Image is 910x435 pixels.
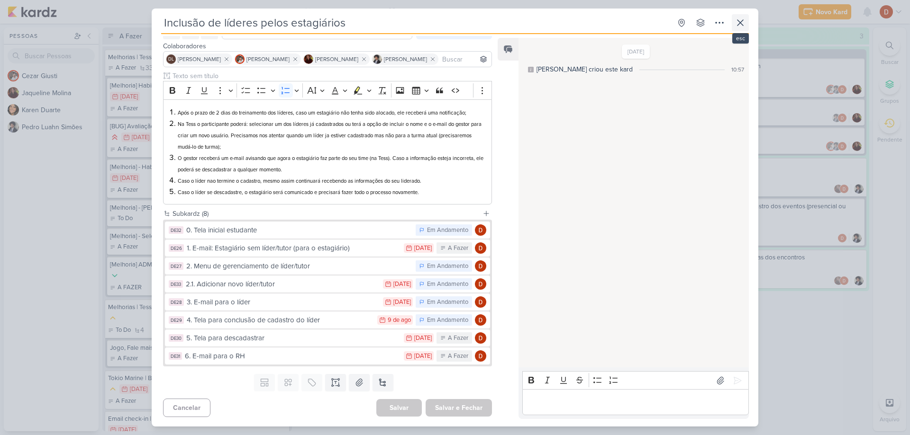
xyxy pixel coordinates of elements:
[427,298,468,307] div: Em Andamento
[448,334,468,343] div: A Fazer
[731,65,744,74] div: 10:57
[171,71,492,81] input: Texto sem título
[165,347,490,364] button: DE31 6. E-mail para o RH [DATE] A Fazer
[169,352,182,360] div: DE31
[186,279,378,290] div: 2.1. Adicionar novo líder/tutor
[169,280,183,288] div: DE33
[161,14,671,31] input: Kard Sem Título
[178,189,419,195] span: Caso o líder se descadastre, o estagiário será comunicado e precisará fazer todo o processo novam...
[178,178,421,184] span: Caso o líder nao termine o cadastro, mesmo assim continuará recebendo as informações do seu lider...
[178,155,483,173] span: O gestor receberá um e-mail avisando que agora o estagiário faz parte do seu time (na Tess). Caso...
[304,54,313,64] img: Jaqueline Molina
[475,260,486,272] img: Davi Elias Teixeira
[427,280,468,289] div: Em Andamento
[414,353,432,359] div: [DATE]
[427,262,468,271] div: Em Andamento
[475,296,486,308] img: Davi Elias Teixeira
[414,245,432,251] div: [DATE]
[235,54,245,64] img: Cezar Giusti
[168,57,174,62] p: DL
[393,299,411,305] div: [DATE]
[187,315,373,326] div: 4. Tela para conclusão de cadastro do líder
[178,55,221,63] span: [PERSON_NAME]
[187,297,378,308] div: 3. E-mail para o líder
[163,81,492,99] div: Editor toolbar
[475,278,486,290] img: Davi Elias Teixeira
[163,41,492,51] div: Colaboradores
[522,371,749,390] div: Editor toolbar
[185,351,399,362] div: 6. E-mail para o RH
[440,53,490,65] input: Buscar
[522,389,749,415] div: Editor editing area: main
[186,261,411,272] div: 2. Menu de gerenciamento de líder/tutor
[165,311,490,328] button: DE29 4. Tela para conclusão de cadastro do líder 9 de ago Em Andamento
[165,293,490,311] button: DE28 3. E-mail para o líder [DATE] Em Andamento
[315,55,358,63] span: [PERSON_NAME]
[475,314,486,326] img: Davi Elias Teixeira
[427,316,468,325] div: Em Andamento
[475,332,486,344] img: Davi Elias Teixeira
[187,243,399,254] div: 1. E-mail: Estagiário sem líder/tutor (para o estagiário)
[448,352,468,361] div: A Fazer
[373,54,382,64] img: Pedro Luahn Simões
[165,329,490,346] button: DE30 5. Tela para descadastrar [DATE] A Fazer
[165,275,490,293] button: DE33 2.1. Adicionar novo líder/tutor [DATE] Em Andamento
[178,121,482,150] span: Na Tess o participante poderá: selecionar um dos líderes já cadastrados ou terá a opção de inclui...
[165,240,490,257] button: DE26 1. E-mail: Estagiário sem líder/tutor (para o estagiário) [DATE] A Fazer
[178,110,466,116] span: Após o prazo de 2 dias do treinamento dos líderes, caso um estagiário não tenha sido alocado, ele...
[246,55,290,63] span: [PERSON_NAME]
[166,54,176,64] div: Danilo Leite
[537,64,633,74] div: [PERSON_NAME] criou este kard
[169,316,184,324] div: DE29
[475,242,486,254] img: Davi Elias Teixeira
[414,335,432,341] div: [DATE]
[173,209,479,219] div: Subkardz (8)
[384,55,427,63] span: [PERSON_NAME]
[388,317,411,323] div: 9 de ago
[169,334,183,342] div: DE30
[165,257,490,275] button: DE27 2. Menu de gerenciamento de líder/tutor Em Andamento
[186,333,399,344] div: 5. Tela para descadastrar
[732,33,749,44] div: esc
[169,226,183,234] div: DE32
[448,244,468,253] div: A Fazer
[163,99,492,205] div: Editor editing area: main
[475,224,486,236] img: Davi Elias Teixeira
[165,222,490,239] button: DE32 0. Tela inicial estudante Em Andamento
[163,399,210,417] button: Cancelar
[475,350,486,362] img: Davi Elias Teixeira
[393,281,411,287] div: [DATE]
[427,226,468,235] div: Em Andamento
[169,298,184,306] div: DE28
[169,262,183,270] div: DE27
[169,244,184,252] div: DE26
[186,225,411,236] div: 0. Tela inicial estudante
